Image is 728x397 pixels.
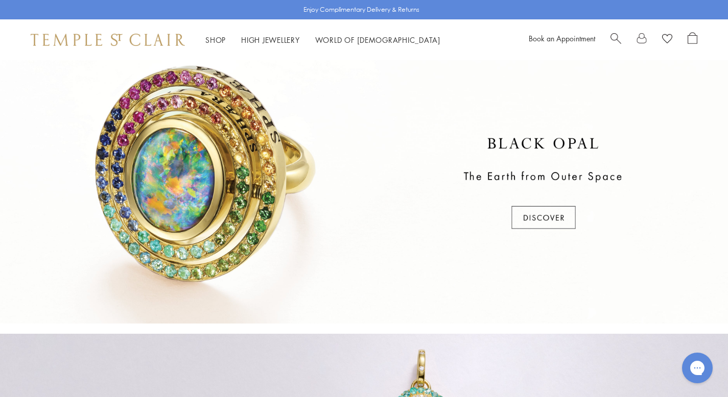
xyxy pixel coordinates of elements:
nav: Main navigation [205,34,440,46]
p: Enjoy Complimentary Delivery & Returns [303,5,419,15]
a: World of [DEMOGRAPHIC_DATA]World of [DEMOGRAPHIC_DATA] [315,35,440,45]
a: Open Shopping Bag [688,32,697,47]
a: View Wishlist [662,32,672,47]
iframe: Gorgias live chat messenger [677,349,718,387]
a: Book an Appointment [529,33,595,43]
a: ShopShop [205,35,226,45]
a: High JewelleryHigh Jewellery [241,35,300,45]
img: Temple St. Clair [31,34,185,46]
a: Search [610,32,621,47]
